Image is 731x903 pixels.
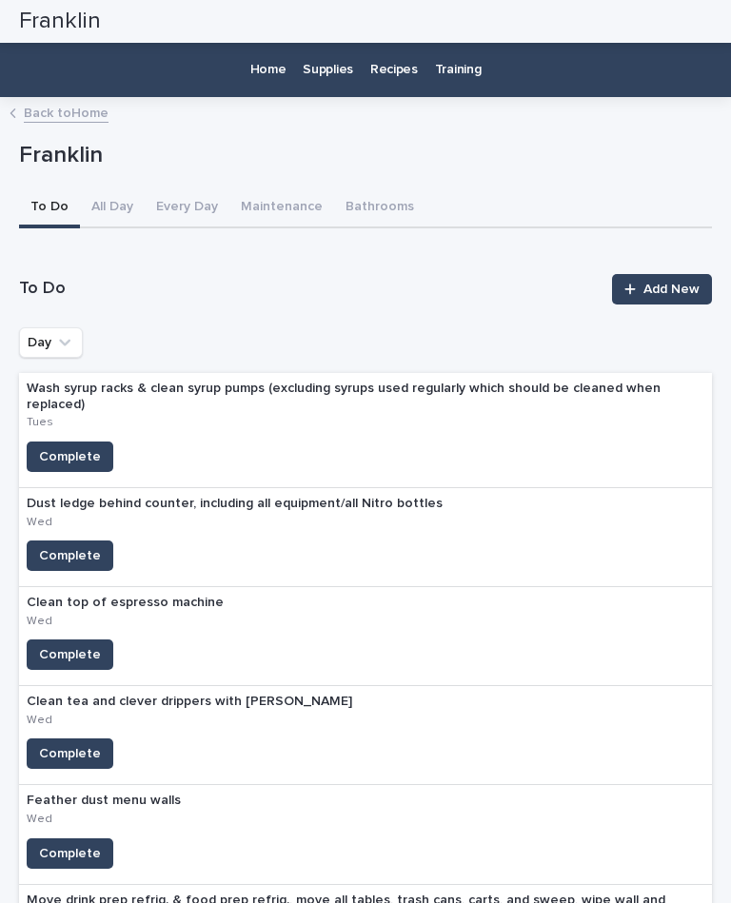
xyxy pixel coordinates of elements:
[39,546,101,565] span: Complete
[242,38,295,97] a: Home
[19,785,712,884] a: Feather dust menu wallsWedComplete
[27,381,704,413] p: Wash syrup racks & clean syrup pumps (excluding syrups used regularly which should be cleaned whe...
[27,595,249,611] p: Clean top of espresso machine
[19,188,80,228] button: To Do
[80,188,145,228] button: All Day
[643,283,700,296] span: Add New
[39,844,101,863] span: Complete
[19,327,83,358] button: Day
[27,838,113,869] button: Complete
[334,188,425,228] button: Bathrooms
[294,38,362,97] a: Supplies
[27,540,113,571] button: Complete
[27,615,52,628] p: Wed
[362,38,426,97] a: Recipes
[27,496,468,512] p: Dust ledge behind counter, including all equipment/all Nitro bottles
[250,38,286,78] p: Home
[39,744,101,763] span: Complete
[19,142,704,169] p: Franklin
[27,442,113,472] button: Complete
[19,373,712,488] a: Wash syrup racks & clean syrup pumps (excluding syrups used regularly which should be cleaned whe...
[229,188,334,228] button: Maintenance
[27,416,53,429] p: Tues
[27,813,52,826] p: Wed
[24,101,109,123] a: Back toHome
[27,516,52,529] p: Wed
[27,793,207,809] p: Feather dust menu walls
[19,488,712,587] a: Dust ledge behind counter, including all equipment/all Nitro bottlesWedComplete
[19,686,712,785] a: Clean tea and clever drippers with [PERSON_NAME]WedComplete
[19,278,601,301] h1: To Do
[27,738,113,769] button: Complete
[39,645,101,664] span: Complete
[303,38,353,78] p: Supplies
[370,38,418,78] p: Recipes
[27,639,113,670] button: Complete
[145,188,229,228] button: Every Day
[27,714,52,727] p: Wed
[19,587,712,686] a: Clean top of espresso machineWedComplete
[27,694,378,710] p: Clean tea and clever drippers with [PERSON_NAME]
[426,38,490,97] a: Training
[435,38,482,78] p: Training
[39,447,101,466] span: Complete
[612,274,712,304] a: Add New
